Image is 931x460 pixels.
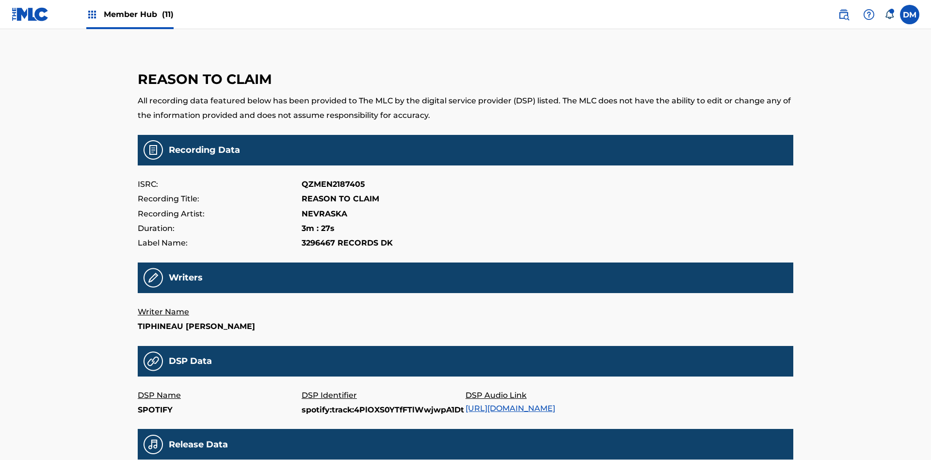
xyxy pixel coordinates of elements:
[144,435,163,454] img: 75424d043b2694df37d4.png
[465,388,629,403] p: DSP Audio Link
[884,10,894,19] div: Notifications
[138,207,302,221] p: Recording Artist:
[12,7,49,21] img: MLC Logo
[169,356,212,367] h5: DSP Data
[169,439,228,450] h5: Release Data
[138,236,302,250] p: Label Name:
[138,177,302,192] p: ISRC:
[302,207,347,221] p: NEVRASKA
[302,192,379,206] p: REASON TO CLAIM
[138,319,302,334] p: TIPHINEAU [PERSON_NAME]
[138,388,302,403] p: DSP Name
[138,192,302,206] p: Recording Title:
[138,305,302,319] p: Writer Name
[883,413,931,460] iframe: Chat Widget
[144,140,163,160] img: Recording Data
[169,272,203,283] h5: Writers
[169,145,240,156] h5: Recording Data
[859,5,879,24] div: Help
[138,94,793,123] p: All recording data featured below has been provided to The MLC by the digital service provider (D...
[302,403,465,417] p: spotify:track:4PlOXS0YTfFTlWwjwpA1Dt
[138,71,793,88] h3: REASON TO CLAIM
[138,403,302,417] p: SPOTIFY
[834,5,853,24] a: Public Search
[86,9,98,20] img: Top Rightsholders
[302,177,365,192] p: QZMEN2187405
[104,9,174,20] span: Member Hub
[838,9,850,20] img: search
[465,404,555,413] a: [URL][DOMAIN_NAME]
[900,5,919,24] div: User Menu
[863,9,875,20] img: help
[302,388,465,403] p: DSP Identifier
[144,268,163,288] img: Recording Writers
[302,236,393,250] p: 3296467 RECORDS DK
[302,221,335,236] p: 3m : 27s
[144,351,163,371] img: 31a9e25fa6e13e71f14b.png
[162,10,174,19] span: (11)
[138,221,302,236] p: Duration:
